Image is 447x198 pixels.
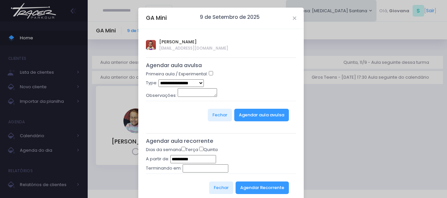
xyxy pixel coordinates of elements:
[293,17,296,20] button: Close
[199,147,203,151] input: Quinta
[200,14,260,20] h6: 9 de Setembro de 2025
[146,92,177,99] label: Observações:
[199,146,218,153] label: Quinta
[146,165,182,172] label: Terminando em:
[146,80,157,86] label: Type:
[209,181,233,194] button: Fechar
[146,156,169,162] label: A partir de:
[234,109,289,121] button: Agendar aula avulsa
[146,62,296,69] h5: Agendar aula avulsa
[236,181,289,194] button: Agendar Recorrente
[146,138,296,144] h5: Agendar aula recorrente
[181,147,186,151] input: Terça
[159,45,228,51] span: [EMAIL_ADDRESS][DOMAIN_NAME]
[181,146,198,153] label: Terça
[146,14,167,22] h5: GA Mini
[146,71,208,77] label: Primeira aula / Experimental:
[208,109,232,121] button: Fechar
[159,39,228,45] span: [PERSON_NAME]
